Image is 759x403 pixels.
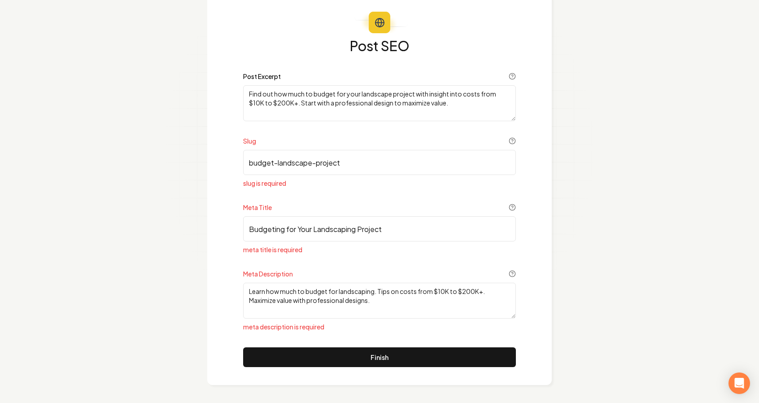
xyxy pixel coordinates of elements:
label: Slug [243,138,256,144]
label: Meta Description [243,271,293,277]
div: Open Intercom Messenger [728,372,750,394]
p: meta title is required [243,245,516,254]
p: meta description is required [243,322,516,331]
label: Meta Title [243,204,272,210]
h1: Post SEO [243,39,516,53]
button: Finish [243,347,516,367]
textarea: Learn how much to budget for landscaping. Tips on costs from $10K to $200K+. Maximize value with ... [243,283,516,319]
p: slug is required [243,179,516,188]
textarea: Find out how much to budget for your landscape project with insight into costs from $10K to $200K... [243,85,516,121]
label: Post Excerpt [243,73,281,79]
